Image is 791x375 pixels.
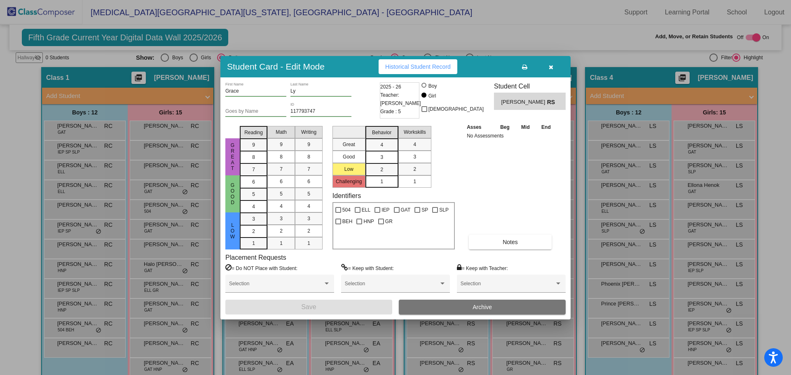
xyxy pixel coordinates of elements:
span: Writing [301,128,316,136]
span: 9 [307,141,310,148]
span: 5 [280,190,283,198]
span: 1 [413,178,416,185]
span: 3 [307,215,310,222]
input: goes by name [225,109,286,114]
span: 4 [413,141,416,148]
button: Historical Student Record [379,59,457,74]
th: Asses [465,123,494,132]
label: Identifiers [332,192,361,200]
button: Archive [399,300,566,314]
input: Enter ID [290,109,351,114]
span: Workskills [404,128,426,136]
span: 7 [307,165,310,173]
span: 5 [307,190,310,198]
span: Behavior [372,129,391,136]
span: 5 [252,191,255,198]
th: Beg [494,123,516,132]
span: ELL [362,205,370,215]
button: Save [225,300,392,314]
span: 4 [380,141,383,149]
span: GAT [401,205,411,215]
h3: Student Card - Edit Mode [227,61,325,72]
span: Reading [244,129,263,136]
label: = Keep with Teacher: [457,264,508,272]
th: End [536,123,557,132]
span: 1 [380,178,383,185]
span: Save [301,303,316,310]
h3: Student Cell [494,82,566,90]
span: Great [229,142,236,171]
span: Grade : 5 [380,107,401,116]
span: 2 [280,227,283,235]
span: SP [421,205,428,215]
label: = Do NOT Place with Student: [225,264,297,272]
span: 7 [280,165,283,173]
span: 1 [307,240,310,247]
th: Mid [515,123,535,132]
span: 1 [252,240,255,247]
span: 4 [280,203,283,210]
span: 8 [252,154,255,161]
span: [PERSON_NAME] [501,98,547,107]
span: 9 [280,141,283,148]
span: Historical Student Record [385,63,451,70]
span: Good [229,182,236,205]
span: RS [547,98,559,107]
span: 9 [252,141,255,149]
span: 1 [280,240,283,247]
span: 2 [413,165,416,173]
button: Notes [469,235,552,249]
span: 8 [307,153,310,161]
span: 2 [252,228,255,235]
span: 6 [252,178,255,186]
div: Boy [428,82,437,90]
span: 504 [342,205,351,215]
td: No Assessments [465,132,557,140]
span: 8 [280,153,283,161]
span: 6 [307,178,310,185]
div: Girl [428,92,436,100]
span: Low [229,222,236,240]
span: 2 [380,166,383,173]
span: 3 [280,215,283,222]
span: [DEMOGRAPHIC_DATA] [428,104,484,114]
span: 4 [307,203,310,210]
span: 3 [252,215,255,223]
span: 3 [380,154,383,161]
span: 6 [280,178,283,185]
span: SLP [439,205,449,215]
span: 7 [252,166,255,173]
span: Notes [503,239,518,245]
span: 2 [307,227,310,235]
label: Placement Requests [225,254,286,261]
span: 3 [413,153,416,161]
span: Math [276,128,287,136]
span: 2025 - 26 [380,83,401,91]
span: Teacher: [PERSON_NAME] [380,91,421,107]
label: = Keep with Student: [341,264,394,272]
span: HNP [363,217,374,226]
span: IEP [381,205,389,215]
span: 4 [252,203,255,210]
span: Archive [473,304,492,310]
span: BEH [342,217,353,226]
span: GR [385,217,393,226]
